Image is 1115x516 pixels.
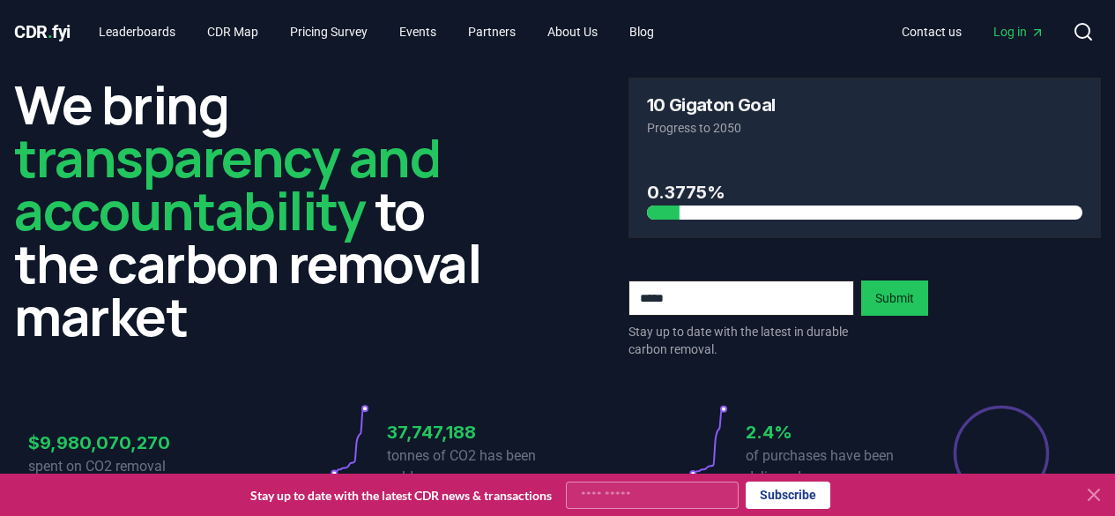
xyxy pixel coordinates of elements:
h3: 37,747,188 [387,419,558,445]
h3: 0.3775% [647,179,1083,206]
span: Log in [993,23,1044,41]
nav: Main [888,16,1059,48]
h3: 10 Gigaton Goal [647,96,776,114]
p: spent on CO2 removal [28,456,199,477]
a: CDR.fyi [14,19,71,44]
a: Pricing Survey [276,16,382,48]
p: Stay up to date with the latest in durable carbon removal. [628,323,854,358]
h3: $9,980,070,270 [28,430,199,456]
h2: We bring to the carbon removal market [14,78,487,342]
a: Partners [454,16,530,48]
span: transparency and accountability [14,121,440,246]
div: Percentage of sales delivered [952,404,1051,503]
nav: Main [85,16,668,48]
h3: 2.4% [746,419,917,445]
span: . [48,21,53,42]
p: of purchases have been delivered [746,445,917,488]
a: Contact us [888,16,976,48]
a: Leaderboards [85,16,190,48]
a: CDR Map [193,16,272,48]
a: Log in [979,16,1059,48]
a: Events [385,16,450,48]
a: Blog [615,16,668,48]
a: About Us [533,16,612,48]
p: Progress to 2050 [647,119,1083,137]
button: Submit [861,280,928,316]
p: tonnes of CO2 has been sold [387,445,558,488]
span: CDR fyi [14,21,71,42]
